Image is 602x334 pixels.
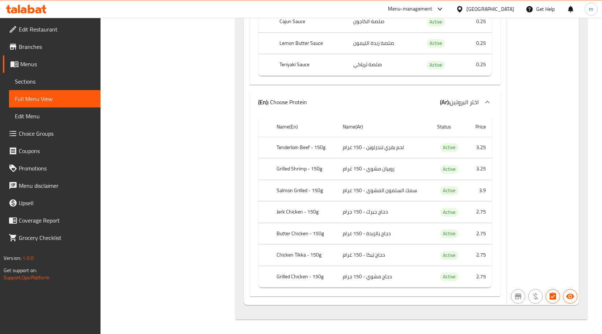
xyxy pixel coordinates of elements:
table: choices table [258,117,492,288]
td: دجاج جيرك - 150 جرام [337,202,431,223]
td: روبيان مشوي - 150 غرام [337,158,431,180]
span: Upsell [19,199,95,207]
th: Grilled Chicken - 150g [271,266,337,287]
td: سمك السلمون المشوي - 150 غرام [337,180,431,201]
th: Name(Ar) [337,117,431,137]
td: 2.75 [467,223,492,244]
span: Grocery Checklist [19,233,95,242]
b: (En): [258,97,269,107]
div: Active [440,208,458,217]
td: 3.25 [467,158,492,180]
div: Active [440,251,458,260]
span: اختر البروتين [450,97,479,107]
a: Grocery Checklist [3,229,101,246]
th: Tenderloin Beef - 150g [271,137,337,158]
th: Chicken Tikka - 150g [271,245,337,266]
button: Has choices [546,289,560,304]
span: Branches [19,42,95,51]
th: Name(En) [271,117,337,137]
td: 3.9 [467,180,492,201]
span: Active [427,18,445,26]
p: Choose Protein [258,98,307,106]
span: Choice Groups [19,129,95,138]
td: 3.25 [467,137,492,158]
a: Coupons [3,142,101,160]
span: Full Menu View [15,94,95,103]
th: Jerk Chicken - 150g [271,202,337,223]
th: Price [467,117,492,137]
td: دجاج بالزبدة - 150 غرام [337,223,431,244]
th: Salmon Grilled - 150g [271,180,337,201]
a: Promotions [3,160,101,177]
a: Sections [9,73,101,90]
td: صلصة الكاجون [347,11,418,33]
span: Menu disclaimer [19,181,95,190]
a: Coverage Report [3,212,101,229]
th: Lemon Butter Sauce [274,33,347,54]
td: 0.25 [462,33,492,54]
td: صلصة زبدة الليمون [347,33,418,54]
td: 2.75 [467,202,492,223]
div: [GEOGRAPHIC_DATA] [466,5,514,13]
td: دجاج تيكا - 150 غرام [337,245,431,266]
th: Cajun Sauce [274,11,347,33]
a: Branches [3,38,101,55]
a: Support.OpsPlatform [4,273,50,282]
td: دجاج مشوي - 150 جرام [337,266,431,287]
span: Version: [4,253,21,263]
div: Menu-management [388,5,432,13]
th: Grilled Shrimp - 150g [271,158,337,180]
span: Active [440,165,458,173]
div: (En): Choose Protein(Ar):اختر البروتين [249,90,500,114]
a: Full Menu View [9,90,101,107]
span: Menus [20,60,95,68]
a: Choice Groups [3,125,101,142]
button: Purchased item [528,289,543,304]
span: Edit Menu [15,112,95,121]
span: Coverage Report [19,216,95,225]
span: Promotions [19,164,95,173]
td: صلصة ترياكي [347,54,418,76]
a: Menu disclaimer [3,177,101,194]
td: 2.75 [467,245,492,266]
td: 2.75 [467,266,492,287]
button: Not branch specific item [511,289,525,304]
td: لحم بقري تندرلوين - 150 غرام [337,137,431,158]
span: Active [440,186,458,195]
a: Menus [3,55,101,73]
span: 1.0.0 [22,253,34,263]
span: Edit Restaurant [19,25,95,34]
button: Available [563,289,577,304]
span: Active [427,61,445,69]
b: (Ar): [440,97,450,107]
div: Active [427,39,445,48]
span: m [589,5,593,13]
a: Edit Restaurant [3,21,101,38]
span: Sections [15,77,95,86]
span: Active [440,272,458,281]
a: Upsell [3,194,101,212]
span: Get support on: [4,266,37,275]
th: Status [431,117,467,137]
th: Teriyaki Sauce [274,54,347,76]
span: Active [427,39,445,47]
span: Active [440,143,458,152]
span: Coupons [19,147,95,155]
a: Edit Menu [9,107,101,125]
td: 0.25 [462,54,492,76]
span: Active [440,251,458,259]
td: 0.25 [462,11,492,33]
span: Active [440,229,458,238]
span: Active [440,208,458,216]
th: Butter Chicken - 150g [271,223,337,244]
div: Active [440,165,458,174]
